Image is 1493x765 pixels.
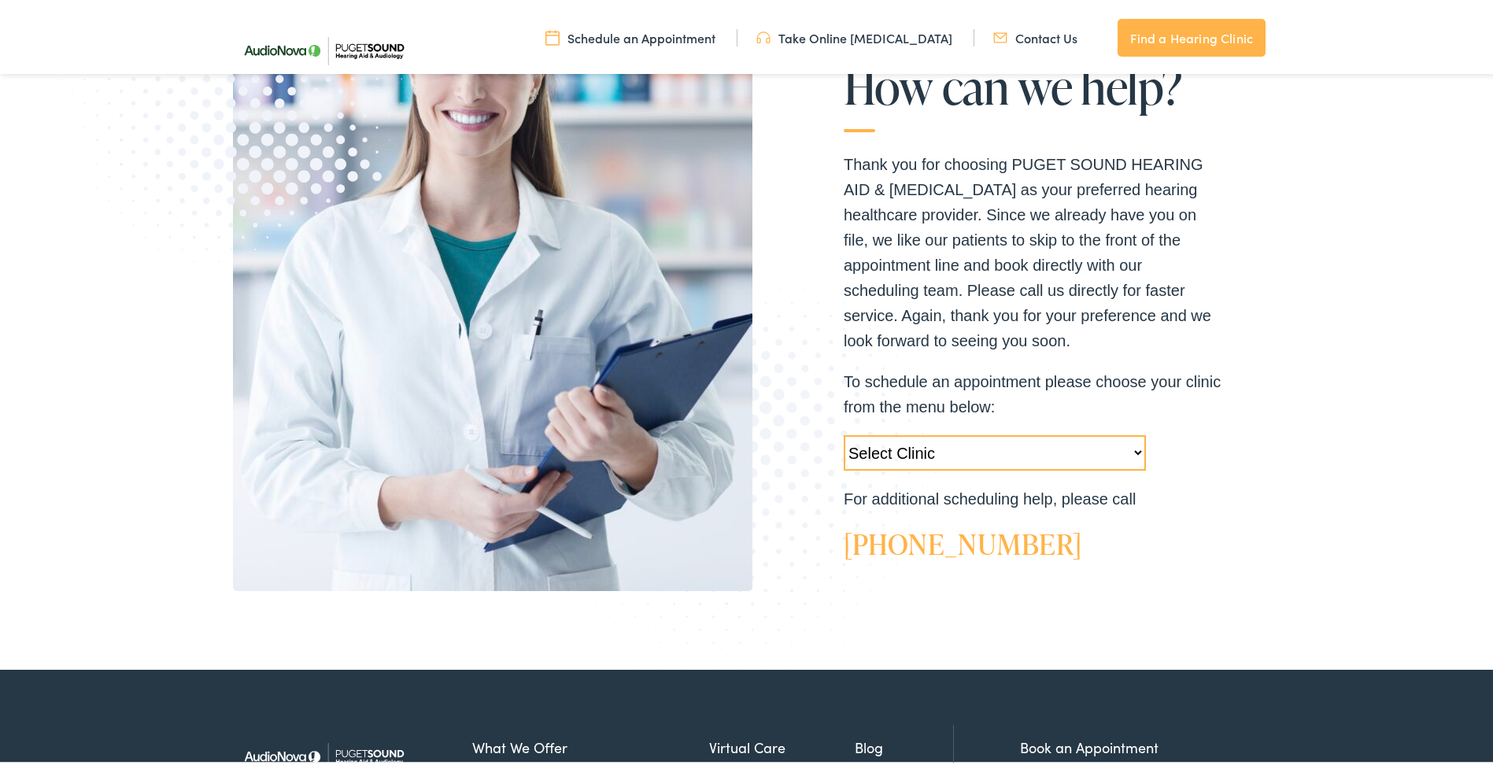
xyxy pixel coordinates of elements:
[844,57,933,109] span: How
[545,26,560,43] img: utility icon
[756,26,771,43] img: utility icon
[1118,16,1266,54] a: Find a Hearing Clinic
[472,734,709,755] a: What We Offer
[1018,57,1072,109] span: we
[545,271,960,699] img: Bottom portion of a graphic image with a halftone pattern, adding to the site's aesthetic appeal.
[1081,57,1181,109] span: help?
[545,26,715,43] a: Schedule an Appointment
[709,734,856,755] a: Virtual Care
[844,366,1221,416] p: To schedule an appointment please choose your clinic from the menu below:
[942,57,1009,109] span: can
[844,521,1082,560] a: [PHONE_NUMBER]
[993,26,1077,43] a: Contact Us
[993,26,1007,43] img: utility icon
[844,149,1221,350] p: Thank you for choosing PUGET SOUND HEARING AID & [MEDICAL_DATA] as your preferred hearing healthc...
[855,734,953,755] a: Blog
[756,26,952,43] a: Take Online [MEDICAL_DATA]
[844,483,1221,508] p: For additional scheduling help, please call
[1020,734,1159,754] a: Book an Appointment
